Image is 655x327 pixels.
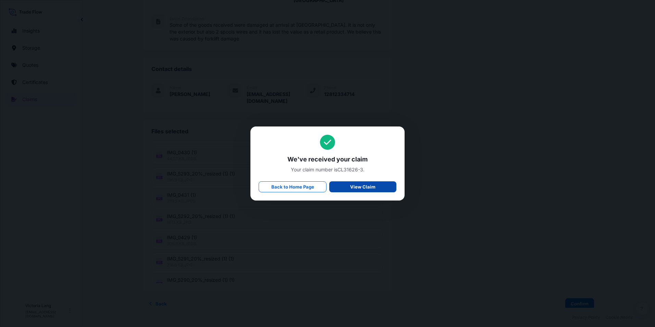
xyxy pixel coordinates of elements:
[271,183,314,190] p: Back to Home Page
[259,155,396,163] span: We've received your claim
[259,166,396,173] span: Your claim number is CL31626-3 .
[350,183,375,190] p: View Claim
[259,181,326,192] a: Back to Home Page
[329,181,396,192] a: View Claim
